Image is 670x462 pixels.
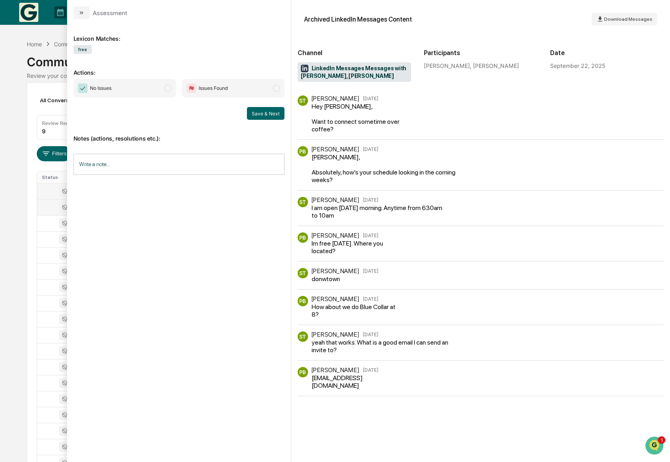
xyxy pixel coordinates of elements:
[16,109,22,115] img: 1746055101610-c473b297-6a78-478c-a979-82029cc54cd1
[312,374,402,389] div: [EMAIL_ADDRESS][DOMAIN_NAME]
[16,163,52,171] span: Preclearance
[311,331,359,338] div: [PERSON_NAME]
[298,296,308,306] div: PB
[17,61,31,75] img: 8933085812038_c878075ebb4cc5468115_72.jpg
[311,366,359,374] div: [PERSON_NAME]
[312,153,456,184] div: [PERSON_NAME], Absolutely, how’s your schedule looking in the coming weeks?
[247,107,284,120] button: Save & Next
[66,163,99,171] span: Attestations
[8,61,22,75] img: 1746055101610-c473b297-6a78-478c-a979-82029cc54cd1
[66,130,69,137] span: •
[298,146,308,157] div: PB
[363,197,378,203] time: Monday, September 22, 2025 at 6:05:10 AM
[66,13,107,19] p: Manage Tasks
[25,109,65,115] span: [PERSON_NAME]
[312,204,446,219] div: I am open [DATE] morning. Anytime from 630am to 10am
[550,49,664,57] h2: Date
[592,13,657,26] button: Download Messages
[66,6,107,13] p: Calendar
[27,72,643,79] div: Review your communication records across channels
[311,145,359,153] div: [PERSON_NAME]
[74,59,284,76] p: Actions:
[644,436,666,457] iframe: Open customer support
[8,89,54,95] div: Past conversations
[8,123,21,135] img: Jack Rasmussen
[37,171,84,183] th: Status
[311,95,359,102] div: [PERSON_NAME]
[311,196,359,204] div: [PERSON_NAME]
[54,41,119,48] div: Communications Archive
[19,3,38,22] img: logo
[25,130,65,137] span: [PERSON_NAME]
[16,131,22,137] img: 1746055101610-c473b297-6a78-478c-a979-82029cc54cd1
[424,62,537,69] div: [PERSON_NAME], [PERSON_NAME]
[5,160,55,174] a: 🖐️Preclearance
[36,69,110,75] div: We're available if you need us!
[363,232,378,238] time: Monday, September 22, 2025 at 6:09:56 AM
[311,232,359,239] div: [PERSON_NAME]
[199,84,228,92] span: Issues Found
[312,103,412,133] div: Hey [PERSON_NAME], Want to connect sometime over coffee?
[363,95,378,101] time: Friday, September 19, 2025 at 7:54:31 AM
[55,160,102,174] a: 🗄️Attestations
[37,94,97,107] div: All Conversations
[90,84,111,92] span: No Issues
[363,367,378,373] time: Monday, September 22, 2025 at 6:33:47 AM
[298,197,308,207] div: ST
[74,26,284,42] div: Lexicon Matches:
[604,16,652,22] span: Download Messages
[298,331,308,342] div: ST
[93,9,127,17] div: Assessment
[8,101,21,114] img: Jack Rasmussen
[66,109,69,115] span: •
[311,267,359,275] div: [PERSON_NAME]
[80,198,97,204] span: Pylon
[78,83,87,93] img: Checkmark
[304,16,412,23] div: Archived LinkedIn Messages Content
[312,275,376,283] div: donwtown
[71,130,87,137] span: [DATE]
[298,49,411,57] h2: Channel
[8,179,14,186] div: 🔎
[363,146,378,152] time: Friday, September 19, 2025 at 8:41:29 PM
[298,367,308,377] div: PB
[298,268,308,278] div: ST
[36,61,131,69] div: Start new chat
[74,45,92,54] span: free
[71,109,87,115] span: [DATE]
[298,232,308,243] div: PB
[27,48,643,69] div: Communications Archive
[8,164,14,171] div: 🖐️
[311,295,359,303] div: [PERSON_NAME]
[16,178,50,186] span: Data Lookup
[312,240,400,255] div: Im free [DATE]. Where you located?
[298,95,308,106] div: ST
[136,63,145,73] button: Start new chat
[56,198,97,204] a: Powered byPylon
[74,125,284,142] p: Notes (actions, resolutions etc.):
[312,303,397,318] div: How about we do Blue Collar at 8?
[550,62,605,69] div: September 22, 2025
[363,331,378,337] time: Monday, September 22, 2025 at 6:13:10 AM
[312,339,453,354] div: yeah that works. What is a good email I can send an invite to?
[42,120,80,126] div: Review Required
[58,164,64,171] div: 🗄️
[187,83,196,93] img: Flag
[27,41,42,48] div: Home
[42,128,46,135] div: 9
[363,296,378,302] time: Monday, September 22, 2025 at 6:11:53 AM
[8,17,145,30] p: How can we help?
[5,175,54,190] a: 🔎Data Lookup
[301,65,408,80] span: LinkedIn Messages Messages with [PERSON_NAME], [PERSON_NAME]
[363,268,378,274] time: Monday, September 22, 2025 at 6:11:18 AM
[124,87,145,97] button: See all
[424,49,537,57] h2: Participants
[37,146,72,161] button: Filters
